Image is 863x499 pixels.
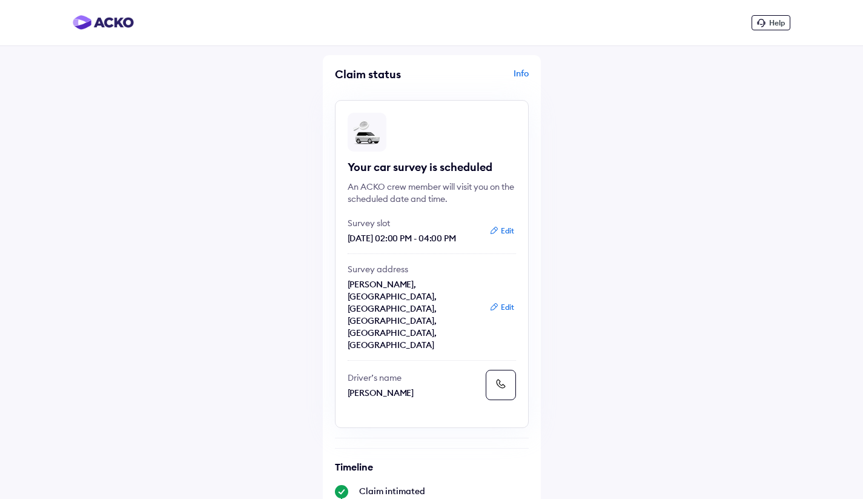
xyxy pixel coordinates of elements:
[348,181,516,205] div: An ACKO crew member will visit you on the scheduled date and time.
[486,301,518,313] button: Edit
[348,160,516,175] div: Your car survey is scheduled
[348,232,481,244] p: [DATE] 02:00 PM - 04:00 PM
[359,485,529,497] div: Claim intimated
[348,372,481,384] p: Driver’s name
[73,15,134,30] img: horizontal-gradient.png
[348,387,481,399] p: [PERSON_NAME]
[435,67,529,90] div: Info
[335,67,429,81] div: Claim status
[348,263,481,275] p: Survey address
[348,217,481,229] p: Survey slot
[335,461,529,473] h6: Timeline
[769,18,785,27] span: Help
[348,278,481,351] p: [PERSON_NAME], [GEOGRAPHIC_DATA], [GEOGRAPHIC_DATA], [GEOGRAPHIC_DATA], [GEOGRAPHIC_DATA], [GEOGR...
[486,225,518,237] button: Edit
